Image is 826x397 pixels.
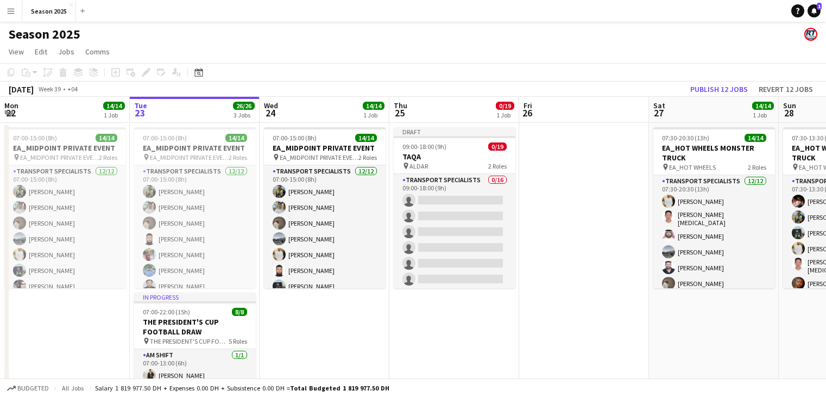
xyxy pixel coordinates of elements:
span: EA_HOT WHEELS [669,163,716,171]
button: Revert 12 jobs [754,82,817,96]
span: Tue [134,101,147,110]
span: Wed [264,101,278,110]
a: Edit [30,45,52,59]
h3: TAQA [394,152,515,162]
span: Total Budgeted 1 819 977.50 DH [290,384,389,392]
span: 07:30-20:30 (13h) [662,134,709,142]
app-card-role: AM SHIFT1/107:00-13:00 (6h)[PERSON_NAME] [134,349,256,386]
button: Budgeted [5,382,51,394]
span: Budgeted [17,384,49,392]
span: EA_MIDPOINT PRIVATE EVENT [20,153,99,162]
span: 14/14 [355,134,377,142]
span: 1 [817,3,822,10]
app-job-card: Draft09:00-18:00 (9h)0/19TAQA ALDAR2 RolesTransport Specialists0/1609:00-18:00 (9h) [394,127,515,288]
div: +04 [67,85,78,93]
h3: EA_MIDPOINT PRIVATE EVENT [264,143,386,153]
span: Sat [653,101,665,110]
app-user-avatar: ROAD TRANSIT [804,28,817,41]
button: Publish 12 jobs [686,82,752,96]
h3: EA_HOT WHEELS MONSTER TRUCK [653,143,775,163]
span: 0/19 [488,142,507,151]
span: 14/14 [103,102,125,110]
span: Comms [85,47,110,57]
span: 5 Roles [229,337,247,345]
span: 2 Roles [99,153,117,162]
span: 14/14 [363,102,384,110]
span: Fri [524,101,532,110]
span: Mon [4,101,18,110]
div: 1 Job [104,111,124,119]
span: EA_MIDPOINT PRIVATE EVENT [150,153,229,162]
div: Salary 1 819 977.50 DH + Expenses 0.00 DH + Subsistence 0.00 DH = [95,384,389,392]
span: THE PRESIDENT'S CUP FOOTBALL DRAW [150,337,229,345]
span: 26/26 [233,102,255,110]
app-job-card: 07:00-15:00 (8h)14/14EA_MIDPOINT PRIVATE EVENT EA_MIDPOINT PRIVATE EVENT2 RolesTransport Speciali... [134,127,256,288]
span: 28 [781,107,796,119]
h3: EA_MIDPOINT PRIVATE EVENT [4,143,126,153]
span: 14/14 [745,134,766,142]
app-card-role: Transport Specialists12/1207:00-15:00 (8h)[PERSON_NAME][PERSON_NAME][PERSON_NAME][PERSON_NAME][PE... [4,165,126,376]
span: 07:00-15:00 (8h) [273,134,317,142]
span: Edit [35,47,47,57]
span: 14/14 [225,134,247,142]
div: [DATE] [9,84,34,95]
span: ALDAR [409,162,428,170]
span: 26 [522,107,532,119]
span: All jobs [60,384,86,392]
span: Thu [394,101,407,110]
span: 2 Roles [748,163,766,171]
app-card-role: Transport Specialists12/1207:30-20:30 (13h)[PERSON_NAME][PERSON_NAME][MEDICAL_DATA][PERSON_NAME][... [653,175,775,389]
app-job-card: 07:30-20:30 (13h)14/14EA_HOT WHEELS MONSTER TRUCK EA_HOT WHEELS2 RolesTransport Specialists12/120... [653,127,775,288]
span: 2 Roles [358,153,377,162]
a: Jobs [54,45,79,59]
span: 27 [652,107,665,119]
span: 25 [392,107,407,119]
app-card-role: Transport Specialists12/1207:00-15:00 (8h)[PERSON_NAME][PERSON_NAME][PERSON_NAME][PERSON_NAME][PE... [264,165,386,376]
span: 0/19 [496,102,514,110]
span: 07:00-15:00 (8h) [13,134,57,142]
a: View [4,45,28,59]
span: View [9,47,24,57]
a: Comms [81,45,114,59]
span: 07:00-22:00 (15h) [143,308,190,316]
span: 2 Roles [488,162,507,170]
span: 8/8 [232,308,247,316]
div: Draft [394,127,515,136]
span: 09:00-18:00 (9h) [402,142,446,151]
button: Season 2025 [22,1,76,22]
h3: EA_MIDPOINT PRIVATE EVENT [134,143,256,153]
h1: Season 2025 [9,26,80,42]
span: 24 [262,107,278,119]
div: 3 Jobs [234,111,254,119]
span: 23 [133,107,147,119]
span: Jobs [58,47,74,57]
span: Sun [783,101,796,110]
div: 1 Job [363,111,384,119]
h3: THE PRESIDENT'S CUP FOOTBALL DRAW [134,317,256,337]
span: 22 [3,107,18,119]
div: In progress [134,293,256,301]
app-job-card: 07:00-15:00 (8h)14/14EA_MIDPOINT PRIVATE EVENT EA_MIDPOINT PRIVATE EVENT2 RolesTransport Speciali... [264,127,386,288]
span: EA_MIDPOINT PRIVATE EVENT [280,153,358,162]
span: 14/14 [96,134,117,142]
span: 2 Roles [229,153,247,162]
div: 1 Job [753,111,773,119]
div: 1 Job [496,111,514,119]
app-card-role: Transport Specialists12/1207:00-15:00 (8h)[PERSON_NAME][PERSON_NAME][PERSON_NAME][PERSON_NAME][PE... [134,165,256,376]
span: Week 39 [36,85,63,93]
span: 07:00-15:00 (8h) [143,134,187,142]
app-job-card: 07:00-15:00 (8h)14/14EA_MIDPOINT PRIVATE EVENT EA_MIDPOINT PRIVATE EVENT2 RolesTransport Speciali... [4,127,126,288]
a: 1 [808,4,821,17]
span: 14/14 [752,102,774,110]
